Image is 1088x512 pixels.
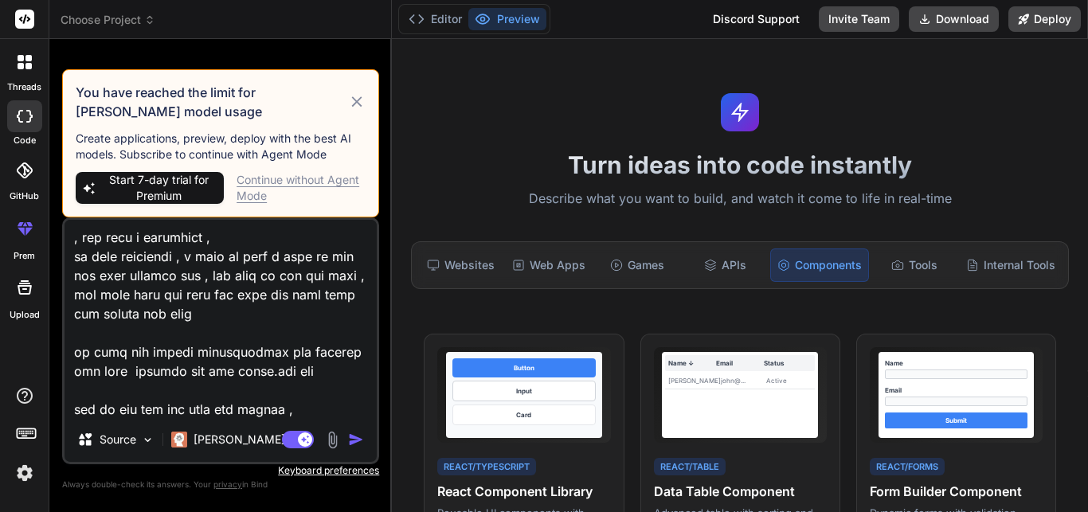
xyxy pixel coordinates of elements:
[348,432,364,448] img: icon
[654,482,827,501] h4: Data Table Component
[100,432,136,448] p: Source
[468,8,546,30] button: Preview
[683,248,767,282] div: APIs
[668,376,721,385] div: [PERSON_NAME]
[418,248,503,282] div: Websites
[14,134,36,147] label: code
[10,190,39,203] label: GitHub
[141,433,155,447] img: Pick Models
[960,248,1062,282] div: Internal Tools
[194,432,312,448] p: [PERSON_NAME] 4 S..
[870,482,1043,501] h4: Form Builder Component
[506,248,592,282] div: Web Apps
[437,482,610,501] h4: React Component Library
[14,249,35,263] label: prem
[213,479,242,489] span: privacy
[401,189,1078,209] p: Describe what you want to build, and watch it come to life in real-time
[870,458,945,476] div: React/Forms
[819,6,899,32] button: Invite Team
[721,376,766,385] div: john@...
[62,477,379,492] p: Always double-check its answers. Your in Bind
[171,432,187,448] img: Claude 4 Sonnet
[668,358,716,368] div: Name ↓
[100,172,217,204] span: Start 7-day trial for Premium
[76,83,348,121] h3: You have reached the limit for [PERSON_NAME] model usage
[61,12,155,28] span: Choose Project
[323,431,342,449] img: attachment
[402,8,468,30] button: Editor
[716,358,764,368] div: Email
[872,248,957,282] div: Tools
[76,172,224,204] button: Start 7-day trial for Premium
[11,459,38,487] img: settings
[703,6,809,32] div: Discord Support
[237,172,366,204] div: Continue without Agent Mode
[1008,6,1081,32] button: Deploy
[76,131,366,162] p: Create applications, preview, deploy with the best AI models. Subscribe to continue with Agent Mode
[62,464,379,477] p: Keyboard preferences
[452,381,595,401] div: Input
[909,6,999,32] button: Download
[452,405,595,425] div: Card
[770,248,869,282] div: Components
[7,80,41,94] label: threads
[885,412,1027,428] div: Submit
[595,248,679,282] div: Games
[885,385,1027,395] div: Email
[401,150,1078,179] h1: Turn ideas into code instantly
[437,458,536,476] div: React/TypeScript
[654,458,726,476] div: React/Table
[452,358,595,377] div: Button
[10,308,40,322] label: Upload
[885,358,1027,368] div: Name
[766,376,812,385] div: Active
[65,220,377,417] textarea: "loremi dolorsit, { Ametco, Adipisci, Elits } doei "temporin"; utlabo etdolorem ALiquAenimad mini...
